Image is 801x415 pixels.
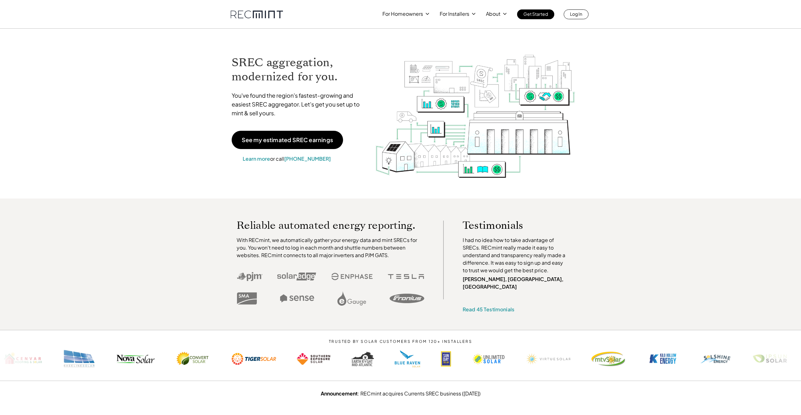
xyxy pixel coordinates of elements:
img: RECmint value cycle [375,38,576,180]
p: For Homeowners [382,9,423,18]
p: I had no idea how to take advantage of SRECs. RECmint really made it easy to understand and trans... [463,236,568,274]
p: Reliable automated energy reporting. [237,221,424,230]
a: Announcement: RECmint acquires Currents SREC business ([DATE]) [321,390,481,397]
a: Learn more [243,155,270,162]
h1: SREC aggregation, modernized for you. [232,55,366,84]
p: Testimonials [463,221,556,230]
p: See my estimated SREC earnings [242,137,333,143]
p: With RECmint, we automatically gather your energy data and mint SRECs for you. You won't need to ... [237,236,424,259]
a: Get Started [517,9,554,19]
p: You've found the region's fastest-growing and easiest SREC aggregator. Let's get you set up to mi... [232,91,366,118]
strong: Announcement [321,390,358,397]
a: See my estimated SREC earnings [232,131,343,149]
p: Get Started [523,9,548,18]
p: About [486,9,500,18]
p: For Installers [440,9,469,18]
a: Log In [564,9,589,19]
p: [PERSON_NAME], [GEOGRAPHIC_DATA], [GEOGRAPHIC_DATA] [463,275,568,291]
a: [PHONE_NUMBER] [284,155,331,162]
p: Log In [570,9,582,18]
p: TRUSTED BY SOLAR CUSTOMERS FROM 120+ INSTALLERS [310,339,491,344]
span: or call [270,155,284,162]
a: Read 45 Testimonials [463,306,514,313]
